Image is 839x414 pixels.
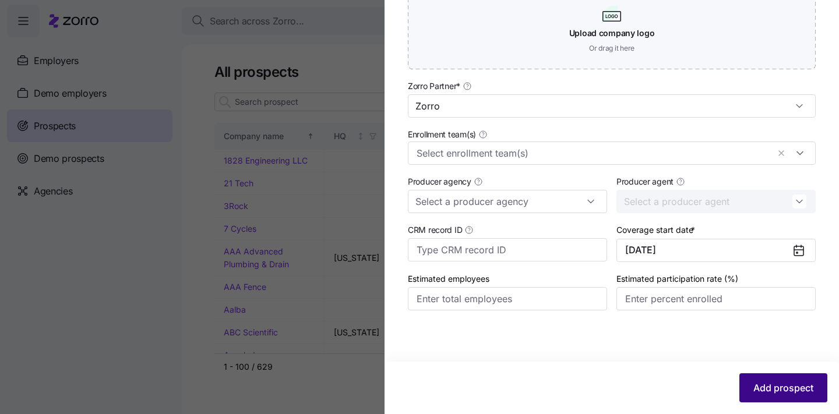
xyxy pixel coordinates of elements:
span: Enrollment team(s) [408,129,476,140]
span: Producer agency [408,176,471,187]
span: Producer agent [616,176,674,187]
input: Select a producer agent [616,190,816,213]
input: Select a producer agency [408,190,607,213]
input: Select a partner [408,94,816,118]
input: Type CRM record ID [408,238,607,261]
button: [DATE] [616,239,816,262]
span: Add prospect [753,381,813,395]
span: Zorro Partner * [408,80,460,92]
label: Estimated participation rate (%) [616,273,738,285]
label: Estimated employees [408,273,489,285]
span: CRM record ID [408,224,462,236]
input: Enter total employees [408,287,607,310]
input: Enter percent enrolled [616,287,816,310]
button: Add prospect [739,373,827,402]
label: Coverage start date [616,224,697,236]
input: Select enrollment team(s) [417,146,769,161]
